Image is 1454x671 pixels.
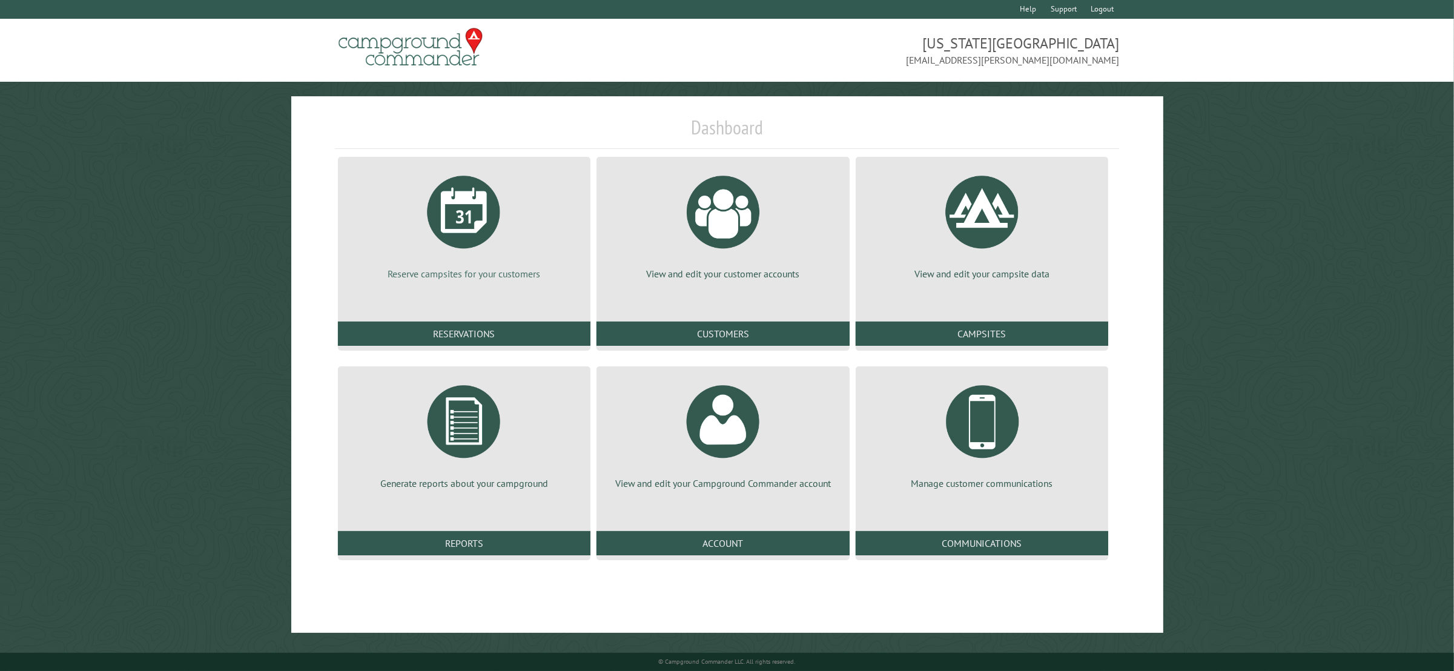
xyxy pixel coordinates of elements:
p: Reserve campsites for your customers [352,267,577,280]
a: Communications [856,531,1109,555]
p: Generate reports about your campground [352,477,577,490]
a: Customers [596,322,850,346]
a: View and edit your customer accounts [611,167,835,280]
a: Manage customer communications [870,376,1094,490]
span: [US_STATE][GEOGRAPHIC_DATA] [EMAIL_ADDRESS][PERSON_NAME][DOMAIN_NAME] [727,33,1120,67]
a: Reserve campsites for your customers [352,167,577,280]
a: Account [596,531,850,555]
p: View and edit your campsite data [870,267,1094,280]
a: Reports [338,531,591,555]
small: © Campground Commander LLC. All rights reserved. [659,658,796,666]
a: Campsites [856,322,1109,346]
p: View and edit your Campground Commander account [611,477,835,490]
a: View and edit your Campground Commander account [611,376,835,490]
h1: Dashboard [335,116,1120,149]
img: Campground Commander [335,24,486,71]
p: Manage customer communications [870,477,1094,490]
p: View and edit your customer accounts [611,267,835,280]
a: View and edit your campsite data [870,167,1094,280]
a: Generate reports about your campground [352,376,577,490]
a: Reservations [338,322,591,346]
